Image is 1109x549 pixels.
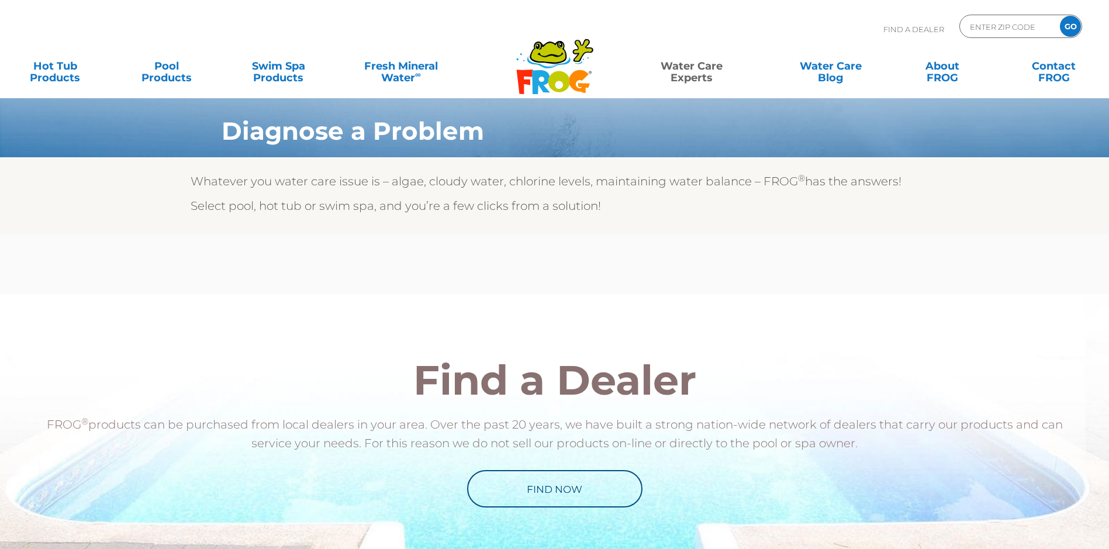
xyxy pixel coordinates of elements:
p: FROG products can be purchased from local dealers in your area. Over the past 20 years, we have b... [26,415,1083,453]
input: GO [1060,16,1081,37]
a: Hot TubProducts [12,54,99,78]
strong: Diagnose a Problem [222,116,484,146]
a: Swim SpaProducts [235,54,322,78]
a: PoolProducts [123,54,210,78]
p: Find A Dealer [883,15,944,44]
a: Find Now [467,470,642,507]
sup: ® [798,172,805,184]
h2: Find a Dealer [26,360,1083,400]
p: Whatever you water care issue is – algae, cloudy water, chlorine levels, maintaining water balanc... [191,172,918,191]
a: Fresh MineralWater∞ [347,54,455,78]
p: Select pool, hot tub or swim spa, and you’re a few clicks from a solution! [191,196,918,215]
a: Water CareExperts [621,54,762,78]
a: ContactFROG [1010,54,1097,78]
sup: ∞ [415,70,421,79]
a: AboutFROG [899,54,986,78]
img: Frog Products Logo [510,23,600,95]
sup: ® [81,416,88,427]
a: Water CareBlog [787,54,874,78]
